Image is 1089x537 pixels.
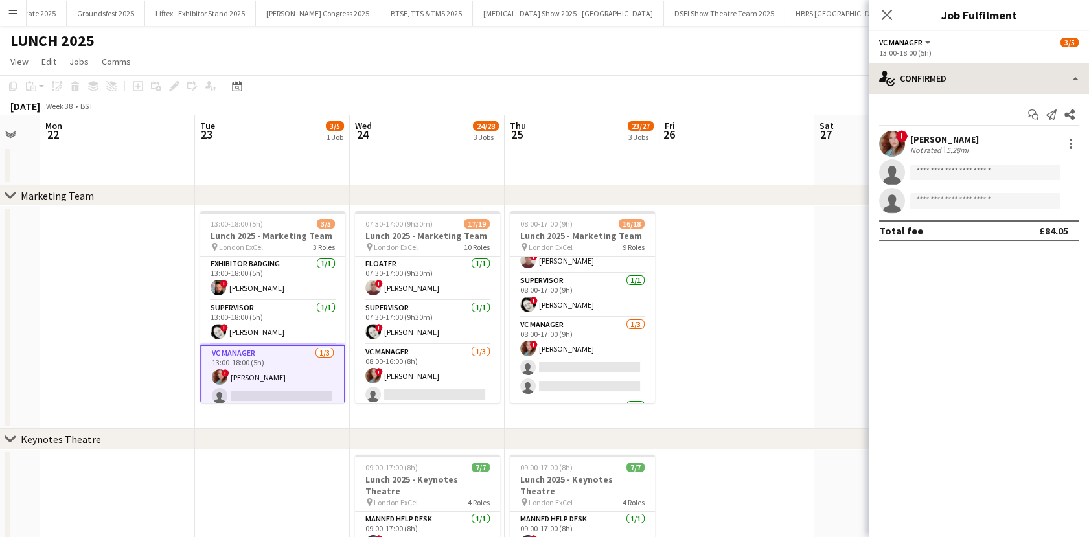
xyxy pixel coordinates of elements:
[510,120,526,131] span: Thu
[628,121,654,131] span: 23/27
[10,100,40,113] div: [DATE]
[200,230,345,242] h3: Lunch 2025 - Marketing Team
[473,1,664,26] button: [MEDICAL_DATA] Show 2025 - [GEOGRAPHIC_DATA]
[530,253,538,260] span: !
[473,121,499,131] span: 24/28
[313,242,335,252] span: 3 Roles
[910,145,944,155] div: Not rated
[626,463,645,472] span: 7/7
[879,224,923,237] div: Total fee
[510,474,655,497] h3: Lunch 2025 - Keynotes Theatre
[464,219,490,229] span: 17/19
[219,242,263,252] span: London ExCel
[355,345,500,426] app-card-role: VC Manager1/308:00-16:00 (8h)![PERSON_NAME]
[628,132,653,142] div: 3 Jobs
[21,189,94,202] div: Marketing Team
[365,463,418,472] span: 09:00-17:00 (8h)
[43,127,62,142] span: 22
[510,211,655,403] app-job-card: 08:00-17:00 (9h)16/18Lunch 2025 - Marketing Team London ExCel9 Roles![PERSON_NAME]Floater1/108:00...
[80,101,93,111] div: BST
[1060,38,1079,47] span: 3/5
[200,345,345,429] app-card-role: VC Manager1/313:00-18:00 (5h)![PERSON_NAME]
[10,56,29,67] span: View
[200,211,345,403] app-job-card: 13:00-18:00 (5h)3/5Lunch 2025 - Marketing Team London ExCel3 RolesExhibitor Badging1/113:00-18:00...
[820,120,834,131] span: Sat
[818,127,834,142] span: 27
[355,230,500,242] h3: Lunch 2025 - Marketing Team
[4,1,67,26] button: Elevate 2025
[510,317,655,399] app-card-role: VC Manager1/308:00-17:00 (9h)![PERSON_NAME]
[145,1,256,26] button: Liftex - Exhibitor Stand 2025
[220,324,228,332] span: !
[64,53,94,70] a: Jobs
[355,120,372,131] span: Wed
[200,120,215,131] span: Tue
[910,133,979,145] div: [PERSON_NAME]
[879,48,1079,58] div: 13:00-18:00 (5h)
[256,1,380,26] button: [PERSON_NAME] Congress 2025
[355,301,500,345] app-card-role: Supervisor1/107:30-17:00 (9h30m)![PERSON_NAME]
[619,219,645,229] span: 16/18
[464,242,490,252] span: 10 Roles
[663,127,675,142] span: 26
[785,1,913,26] button: HBRS [GEOGRAPHIC_DATA] 2025
[41,56,56,67] span: Edit
[355,211,500,403] app-job-card: 07:30-17:00 (9h30m)17/19Lunch 2025 - Marketing Team London ExCel10 RolesFloater1/107:30-17:00 (9h...
[45,120,62,131] span: Mon
[375,368,383,376] span: !
[530,297,538,304] span: !
[67,1,145,26] button: Groundsfest 2025
[102,56,131,67] span: Comms
[198,127,215,142] span: 23
[374,497,418,507] span: London ExCel
[36,53,62,70] a: Edit
[623,242,645,252] span: 9 Roles
[472,463,490,472] span: 7/7
[510,399,655,462] app-card-role: Badge Collection2/2
[375,324,383,332] span: !
[327,132,343,142] div: 1 Job
[43,101,75,111] span: Week 38
[200,301,345,345] app-card-role: Supervisor1/113:00-18:00 (5h)![PERSON_NAME]
[623,497,645,507] span: 4 Roles
[200,257,345,301] app-card-role: Exhibitor Badging1/113:00-18:00 (5h)![PERSON_NAME]
[468,497,490,507] span: 4 Roles
[665,120,675,131] span: Fri
[869,6,1089,23] h3: Job Fulfilment
[97,53,136,70] a: Comms
[896,130,908,142] span: !
[220,280,228,288] span: !
[508,127,526,142] span: 25
[317,219,335,229] span: 3/5
[355,257,500,301] app-card-role: Floater1/107:30-17:00 (9h30m)![PERSON_NAME]
[510,230,655,242] h3: Lunch 2025 - Marketing Team
[21,433,101,446] div: Keynotes Theatre
[879,38,933,47] button: VC Manager
[222,369,229,377] span: !
[353,127,372,142] span: 24
[69,56,89,67] span: Jobs
[211,219,263,229] span: 13:00-18:00 (5h)
[520,219,573,229] span: 08:00-17:00 (9h)
[869,63,1089,94] div: Confirmed
[10,31,95,51] h1: LUNCH 2025
[380,1,473,26] button: BTSE, TTS & TMS 2025
[5,53,34,70] a: View
[374,242,418,252] span: London ExCel
[520,463,573,472] span: 09:00-17:00 (8h)
[355,474,500,497] h3: Lunch 2025 - Keynotes Theatre
[510,273,655,317] app-card-role: Supervisor1/108:00-17:00 (9h)![PERSON_NAME]
[879,38,923,47] span: VC Manager
[944,145,971,155] div: 5.28mi
[664,1,785,26] button: DSEI Show Theatre Team 2025
[529,242,573,252] span: London ExCel
[375,280,383,288] span: !
[529,497,573,507] span: London ExCel
[530,341,538,348] span: !
[365,219,433,229] span: 07:30-17:00 (9h30m)
[326,121,344,131] span: 3/5
[474,132,498,142] div: 3 Jobs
